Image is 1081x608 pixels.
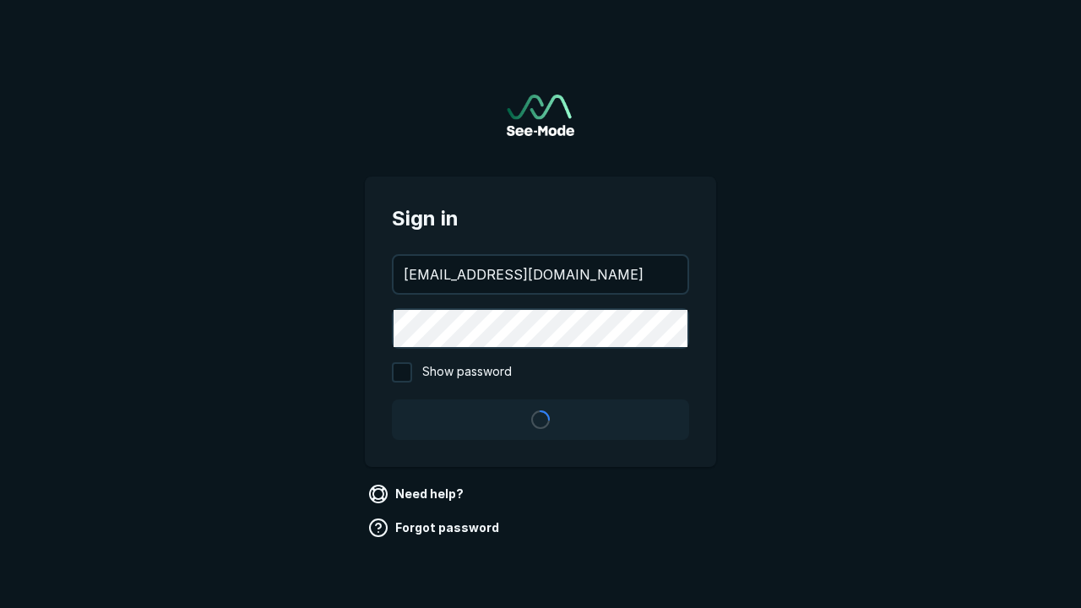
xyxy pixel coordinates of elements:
a: Go to sign in [507,95,574,136]
span: Show password [422,362,512,383]
a: Need help? [365,480,470,508]
span: Sign in [392,204,689,234]
a: Forgot password [365,514,506,541]
img: See-Mode Logo [507,95,574,136]
input: your@email.com [394,256,687,293]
